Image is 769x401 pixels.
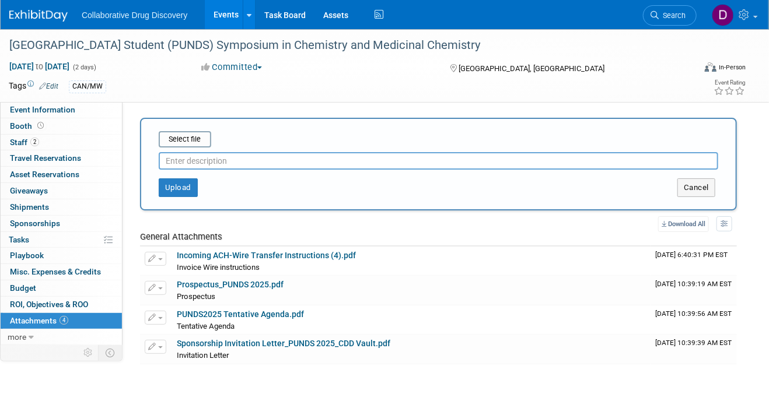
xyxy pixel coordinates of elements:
[30,138,39,146] span: 2
[10,121,46,131] span: Booth
[677,178,715,197] button: Cancel
[1,232,122,248] a: Tasks
[655,251,728,259] span: Upload Timestamp
[177,292,215,301] span: Prospectus
[1,313,122,329] a: Attachments4
[5,35,683,56] div: [GEOGRAPHIC_DATA] Student (PUNDS) Symposium in Chemistry and Medicinal Chemistry
[1,167,122,182] a: Asset Reservations
[1,329,122,345] a: more
[651,247,737,276] td: Upload Timestamp
[1,264,122,280] a: Misc. Expenses & Credits
[10,316,68,325] span: Attachments
[177,251,356,260] a: Incoming ACH-Wire Transfer Instructions (4).pdf
[10,219,60,228] span: Sponsorships
[659,11,686,20] span: Search
[10,202,49,212] span: Shipments
[177,339,390,348] a: Sponsorship Invitation Letter_PUNDS 2025_CDD Vault.pdf
[705,62,716,72] img: Format-Inperson.png
[177,263,260,272] span: Invoice Wire instructions
[35,121,46,130] span: Booth not reserved yet
[69,80,106,93] div: CAN/MW
[9,61,70,72] span: [DATE] [DATE]
[177,280,284,289] a: Prospectus_PUNDS 2025.pdf
[9,10,68,22] img: ExhibitDay
[10,300,88,309] span: ROI, Objectives & ROO
[72,64,96,71] span: (2 days)
[10,283,36,293] span: Budget
[159,152,718,170] input: Enter description
[712,4,734,26] img: Daniel Castro
[651,276,737,305] td: Upload Timestamp
[459,64,604,73] span: [GEOGRAPHIC_DATA], [GEOGRAPHIC_DATA]
[8,332,26,342] span: more
[10,170,79,179] span: Asset Reservations
[714,80,745,86] div: Event Rating
[60,316,68,325] span: 4
[643,5,697,26] a: Search
[655,339,732,347] span: Upload Timestamp
[34,62,45,71] span: to
[718,63,746,72] div: In-Person
[1,280,122,296] a: Budget
[651,305,737,335] td: Upload Timestamp
[177,351,229,360] span: Invitation Letter
[99,345,123,360] td: Toggle Event Tabs
[658,216,709,232] a: Download All
[159,178,198,197] button: Upload
[9,235,29,244] span: Tasks
[39,82,58,90] a: Edit
[1,135,122,150] a: Staff2
[10,105,75,114] span: Event Information
[82,10,187,20] span: Collaborative Drug Discovery
[78,345,99,360] td: Personalize Event Tab Strip
[140,231,222,242] span: General Attachments
[651,335,737,364] td: Upload Timestamp
[1,199,122,215] a: Shipments
[10,251,44,260] span: Playbook
[1,248,122,263] a: Playbook
[177,322,235,330] span: Tentative Agenda
[1,216,122,231] a: Sponsorships
[1,183,122,199] a: Giveaways
[638,61,746,78] div: Event Format
[177,309,304,319] a: PUNDS2025 Tentative Agenda.pdf
[655,309,732,318] span: Upload Timestamp
[1,102,122,118] a: Event Information
[1,150,122,166] a: Travel Reservations
[10,153,81,163] span: Travel Reservations
[197,61,267,73] button: Committed
[1,297,122,312] a: ROI, Objectives & ROO
[655,280,732,288] span: Upload Timestamp
[10,186,48,195] span: Giveaways
[1,118,122,134] a: Booth
[10,138,39,147] span: Staff
[9,80,58,93] td: Tags
[10,267,101,276] span: Misc. Expenses & Credits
